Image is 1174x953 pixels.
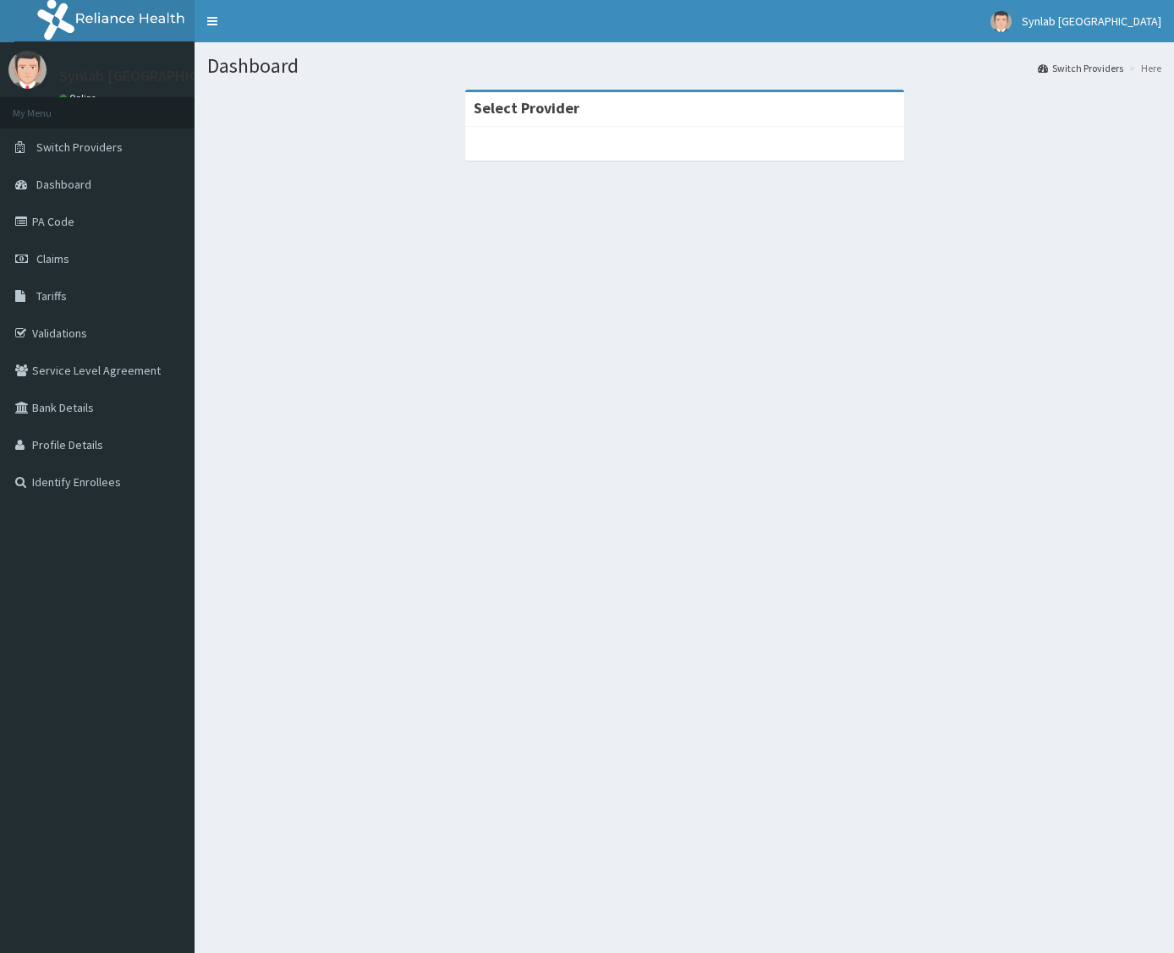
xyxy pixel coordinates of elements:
[36,288,67,304] span: Tariffs
[990,11,1012,32] img: User Image
[59,92,100,104] a: Online
[36,177,91,192] span: Dashboard
[474,98,579,118] strong: Select Provider
[36,140,123,155] span: Switch Providers
[207,55,1161,77] h1: Dashboard
[59,68,247,84] p: Synlab [GEOGRAPHIC_DATA]
[1125,61,1161,75] li: Here
[8,51,47,89] img: User Image
[1038,61,1123,75] a: Switch Providers
[36,251,69,266] span: Claims
[1022,14,1161,29] span: Synlab [GEOGRAPHIC_DATA]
